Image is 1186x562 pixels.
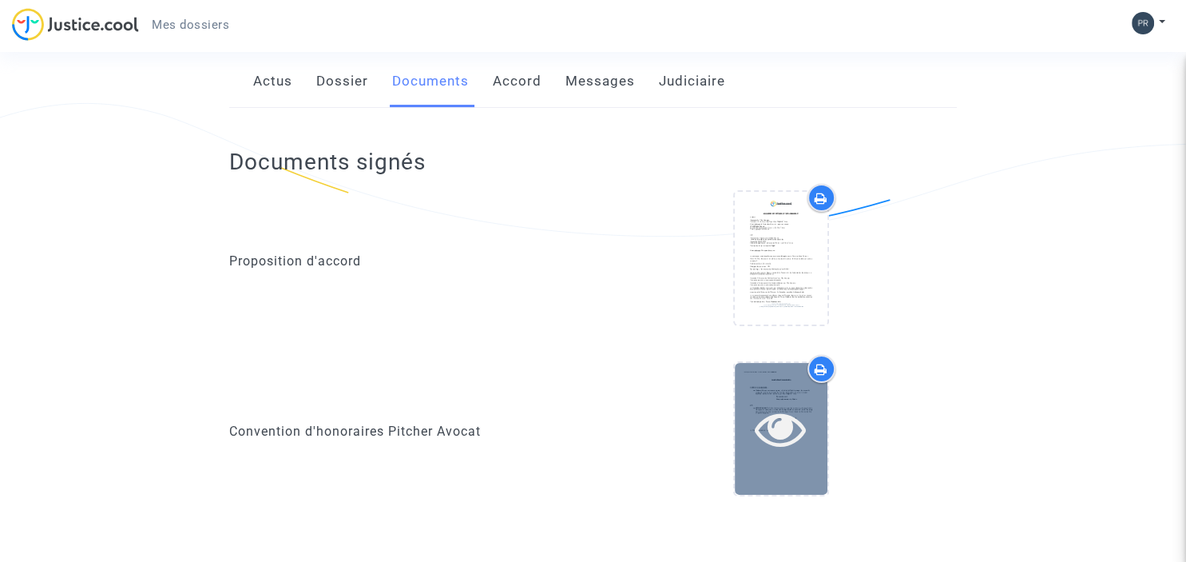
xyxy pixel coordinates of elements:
a: Documents [392,55,469,108]
img: 0b47685b8efdf0201f6b3f7201b985f9 [1132,12,1154,34]
div: Proposition d'accord [229,252,581,271]
img: jc-logo.svg [12,8,139,41]
a: Judiciaire [659,55,725,108]
h2: Documents signés [229,148,426,176]
a: Actus [253,55,292,108]
a: Messages [565,55,635,108]
a: Mes dossiers [139,13,242,37]
a: Accord [493,55,541,108]
div: Convention d'honoraires Pitcher Avocat [229,422,581,441]
a: Dossier [316,55,368,108]
span: Mes dossiers [152,18,229,32]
